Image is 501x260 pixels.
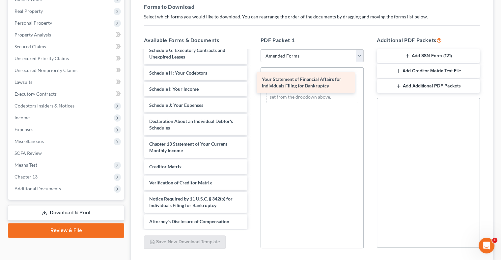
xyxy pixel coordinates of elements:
[149,196,233,208] span: Notice Required by 11 U.S.C. § 342(b) for Individuals Filing for Bankruptcy
[149,86,199,92] span: Schedule I: Your Income
[149,180,212,185] span: Verification of Creditor Matrix
[149,164,182,169] span: Creditor Matrix
[14,174,38,179] span: Chapter 13
[14,162,37,168] span: Means Test
[14,44,46,49] span: Secured Claims
[261,36,364,44] h5: PDF Packet 1
[144,235,226,249] button: Save New Download Template
[377,49,480,63] button: Add SSN Form (121)
[14,56,69,61] span: Unsecured Priority Claims
[14,20,52,26] span: Personal Property
[9,41,124,53] a: Secured Claims
[14,115,30,120] span: Income
[149,118,233,130] span: Declaration About an Individual Debtor's Schedules
[144,3,480,11] h5: Forms to Download
[14,91,57,97] span: Executory Contracts
[149,47,225,59] span: Schedule G: Executory Contracts and Unexpired Leases
[14,127,33,132] span: Expenses
[479,238,494,253] iframe: Intercom live chat
[262,76,341,88] span: Your Statement of Financial Affairs for Individuals Filing for Bankruptcy
[9,88,124,100] a: Executory Contracts
[14,67,77,73] span: Unsecured Nonpriority Claims
[8,223,124,238] a: Review & File
[14,186,61,191] span: Additional Documents
[149,219,229,224] span: Attorney's Disclosure of Compensation
[9,76,124,88] a: Lawsuits
[9,64,124,76] a: Unsecured Nonpriority Claims
[149,102,203,108] span: Schedule J: Your Expenses
[8,205,124,221] a: Download & Print
[14,138,44,144] span: Miscellaneous
[9,29,124,41] a: Property Analysis
[492,238,497,243] span: 1
[377,79,480,93] button: Add Additional PDF Packets
[14,150,42,156] span: SOFA Review
[14,32,51,37] span: Property Analysis
[9,53,124,64] a: Unsecured Priority Claims
[9,147,124,159] a: SOFA Review
[144,36,247,44] h5: Available Forms & Documents
[14,103,74,108] span: Codebtors Insiders & Notices
[144,13,480,20] p: Select which forms you would like to download. You can rearrange the order of the documents by dr...
[14,8,43,14] span: Real Property
[377,64,480,78] button: Add Creditor Matrix Text File
[149,141,227,153] span: Chapter 13 Statement of Your Current Monthly Income
[377,36,480,44] h5: Additional PDF Packets
[14,79,32,85] span: Lawsuits
[149,70,207,76] span: Schedule H: Your Codebtors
